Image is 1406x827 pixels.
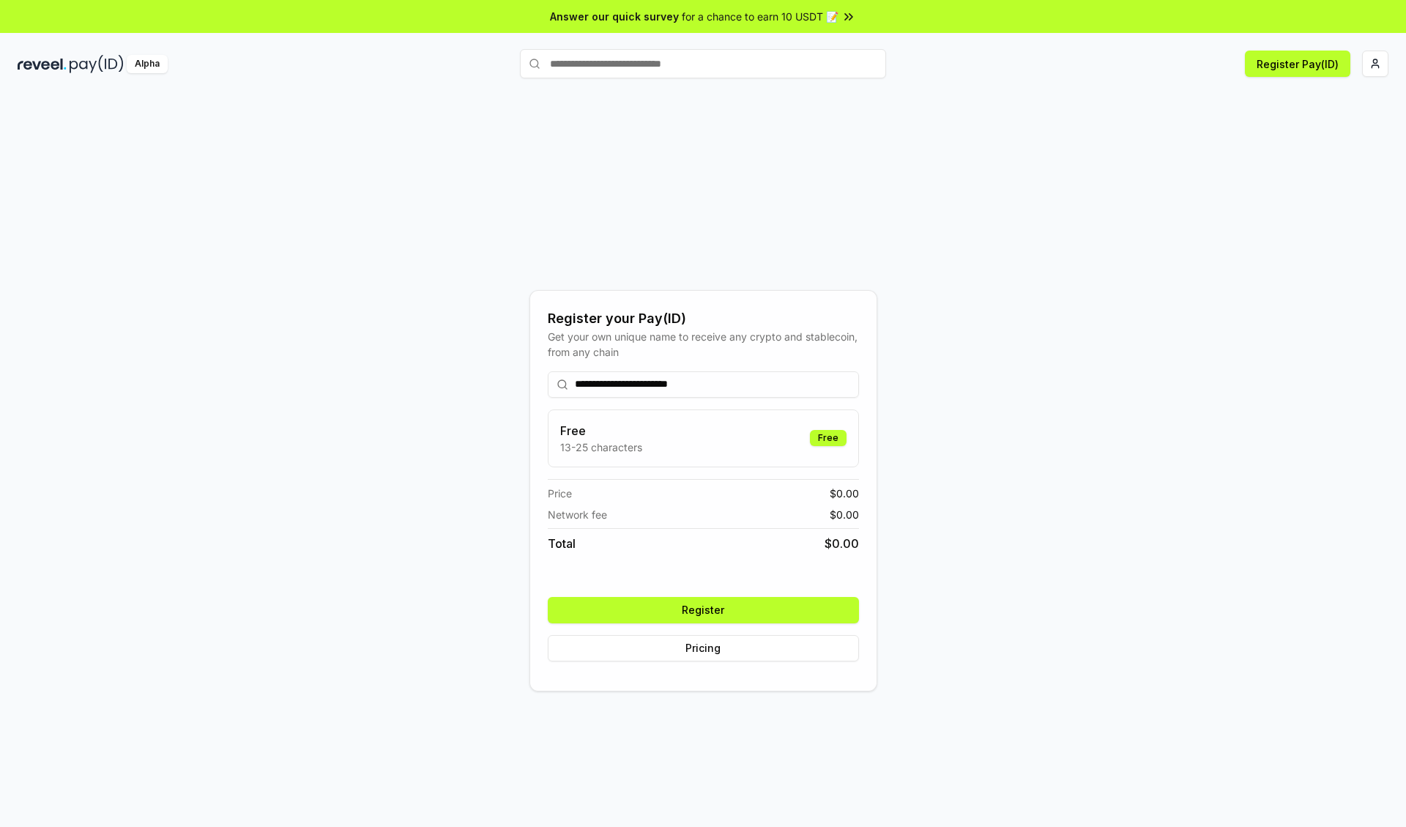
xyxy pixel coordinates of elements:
[825,535,859,552] span: $ 0.00
[548,329,859,360] div: Get your own unique name to receive any crypto and stablecoin, from any chain
[548,535,576,552] span: Total
[560,422,642,440] h3: Free
[560,440,642,455] p: 13-25 characters
[548,635,859,661] button: Pricing
[70,55,124,73] img: pay_id
[548,486,572,501] span: Price
[810,430,847,446] div: Free
[548,597,859,623] button: Register
[682,9,838,24] span: for a chance to earn 10 USDT 📝
[1245,51,1350,77] button: Register Pay(ID)
[550,9,679,24] span: Answer our quick survey
[830,486,859,501] span: $ 0.00
[830,507,859,522] span: $ 0.00
[548,507,607,522] span: Network fee
[548,308,859,329] div: Register your Pay(ID)
[127,55,168,73] div: Alpha
[18,55,67,73] img: reveel_dark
